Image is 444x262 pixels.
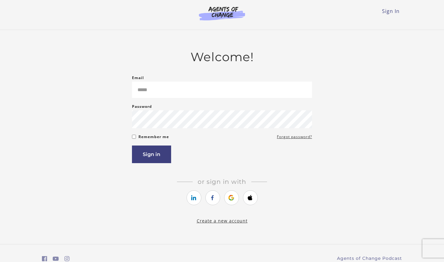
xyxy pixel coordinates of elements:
i: https://www.instagram.com/agentsofchangeprep/ (Open in a new window) [64,256,70,262]
a: Agents of Change Podcast [337,255,402,262]
a: Forgot password? [277,133,312,141]
label: Email [132,74,144,82]
a: Sign In [382,8,400,15]
img: Agents of Change Logo [192,6,252,20]
i: https://www.facebook.com/groups/aswbtestprep (Open in a new window) [42,256,47,262]
label: Password [132,103,152,110]
i: https://www.youtube.com/c/AgentsofChangeTestPrepbyMeaganMitchell (Open in a new window) [53,256,59,262]
h2: Welcome! [132,50,312,64]
label: Remember me [138,133,169,141]
a: Create a new account [197,218,248,224]
a: https://courses.thinkific.com/users/auth/google?ss%5Breferral%5D=&ss%5Buser_return_to%5D=&ss%5Bvi... [224,190,239,205]
button: Sign in [132,146,171,163]
a: https://courses.thinkific.com/users/auth/linkedin?ss%5Breferral%5D=&ss%5Buser_return_to%5D=&ss%5B... [187,190,201,205]
a: https://courses.thinkific.com/users/auth/facebook?ss%5Breferral%5D=&ss%5Buser_return_to%5D=&ss%5B... [205,190,220,205]
span: Or sign in with [193,178,251,185]
a: https://courses.thinkific.com/users/auth/apple?ss%5Breferral%5D=&ss%5Buser_return_to%5D=&ss%5Bvis... [243,190,258,205]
